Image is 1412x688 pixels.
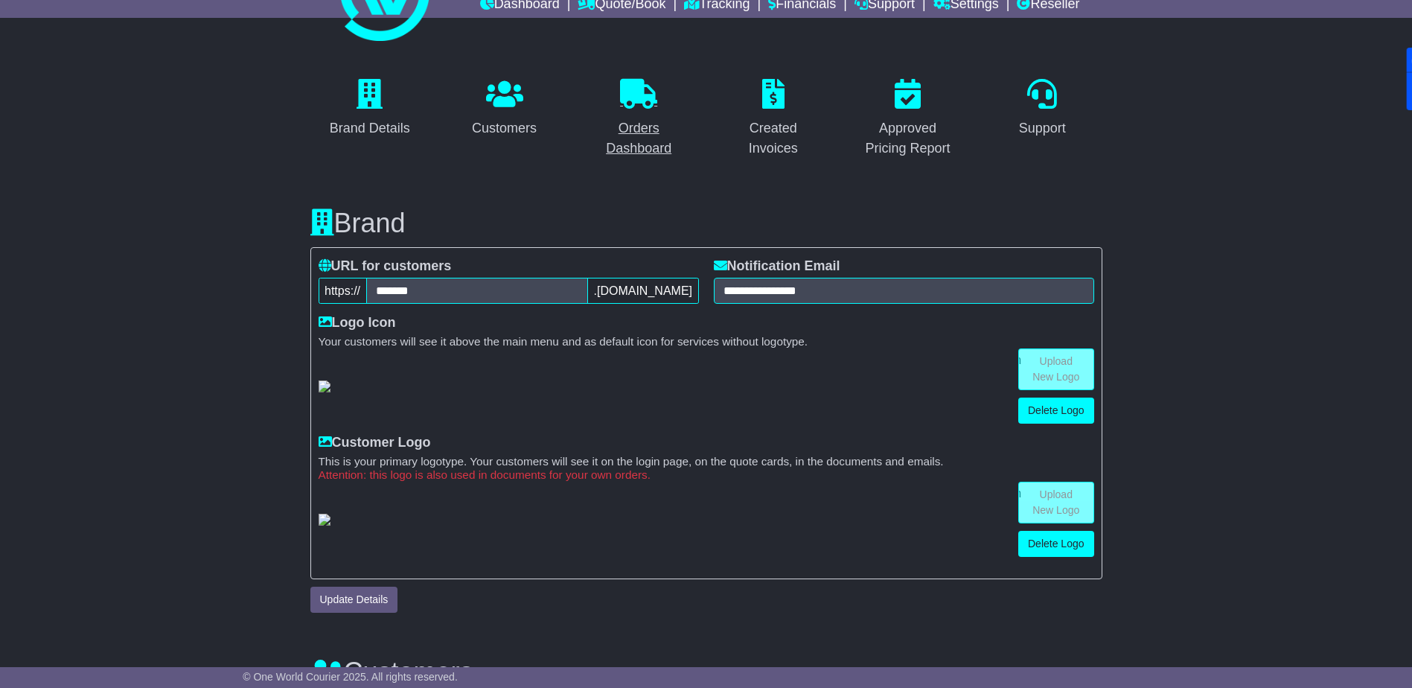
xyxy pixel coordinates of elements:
[723,118,824,159] div: Created Invoices
[848,74,968,164] a: Approved Pricing Report
[319,380,330,392] img: GetResellerIconLogo
[1018,482,1094,523] a: Upload New Logo
[319,435,431,451] label: Customer Logo
[714,74,834,164] a: Created Invoices
[579,74,699,164] a: Orders Dashboard
[319,258,452,275] label: URL for customers
[319,278,367,304] span: https://
[714,258,840,275] label: Notification Email
[319,455,1094,468] small: This is your primary logotype. Your customers will see it on the login page, on the quote cards, ...
[587,278,698,304] span: .[DOMAIN_NAME]
[1019,118,1066,138] div: Support
[589,118,689,159] div: Orders Dashboard
[1018,531,1094,557] a: Delete Logo
[310,657,1102,687] h3: Customers
[1018,348,1094,390] a: Upload New Logo
[857,118,958,159] div: Approved Pricing Report
[319,514,330,526] img: GetCustomerLogo
[319,468,1094,482] small: Attention: this logo is also used in documents for your own orders.
[330,118,410,138] div: Brand Details
[1018,398,1094,424] a: Delete Logo
[310,587,398,613] button: Update Details
[319,315,396,331] label: Logo Icon
[472,118,537,138] div: Customers
[319,335,1094,348] small: Your customers will see it above the main menu and as default icon for services without logotype.
[310,208,1102,238] h3: Brand
[1009,74,1076,144] a: Support
[243,671,458,683] span: © One World Courier 2025. All rights reserved.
